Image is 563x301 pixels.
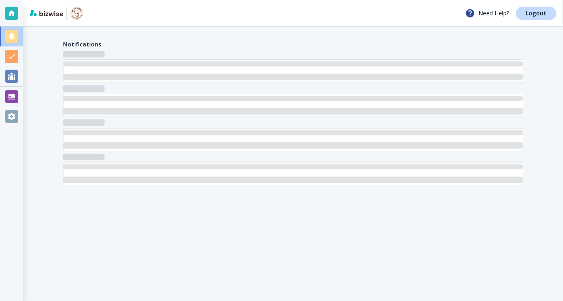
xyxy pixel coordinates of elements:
[30,10,63,16] img: bizwise
[70,7,83,20] img: Lake Van Kennels
[465,8,509,18] p: Need Help?
[63,40,101,49] h4: Notifications
[526,10,546,16] p: Logout
[516,7,556,20] a: Logout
